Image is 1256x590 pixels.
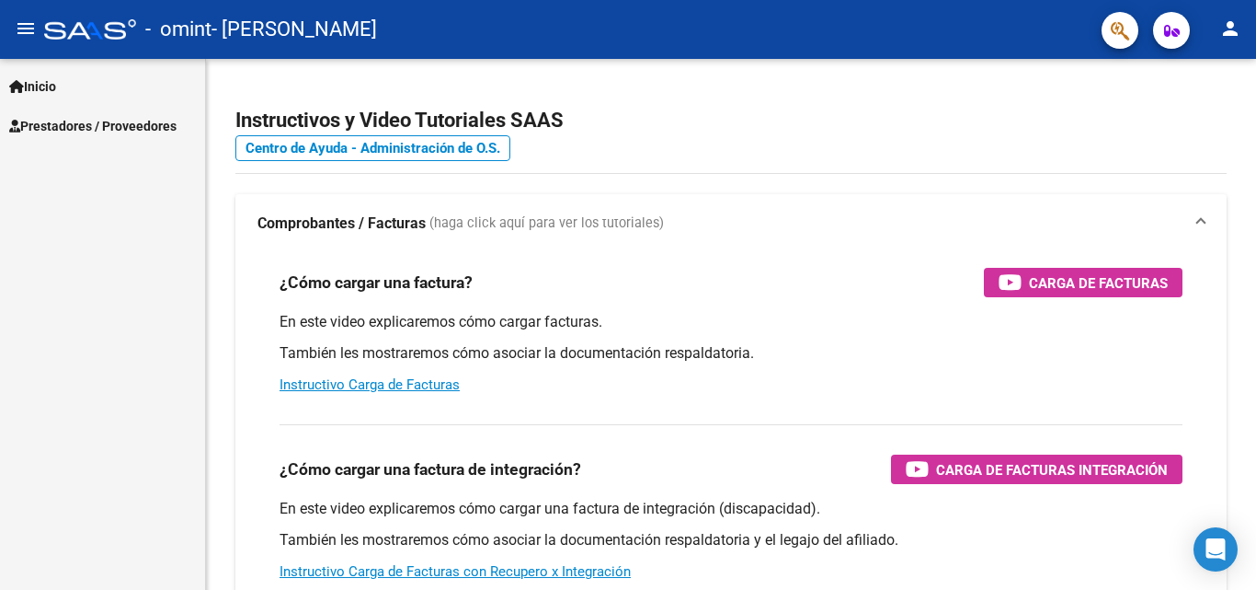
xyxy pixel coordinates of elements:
[280,457,581,482] h3: ¿Cómo cargar una factura de integración?
[280,343,1182,364] p: También les mostraremos cómo asociar la documentación respaldatoria.
[891,455,1182,484] button: Carga de Facturas Integración
[429,214,664,234] span: (haga click aquí para ver los tutoriales)
[9,116,177,136] span: Prestadores / Proveedores
[9,76,56,97] span: Inicio
[936,458,1168,481] span: Carga de Facturas Integración
[280,530,1182,550] p: También les mostraremos cómo asociar la documentación respaldatoria y el legajo del afiliado.
[280,270,473,295] h3: ¿Cómo cargar una factura?
[235,135,510,161] a: Centro de Ayuda - Administración de O.S.
[280,563,631,580] a: Instructivo Carga de Facturas con Recupero x Integración
[280,499,1182,519] p: En este video explicaremos cómo cargar una factura de integración (discapacidad).
[1029,272,1168,295] span: Carga de Facturas
[145,9,211,50] span: - omint
[235,194,1227,253] mat-expansion-panel-header: Comprobantes / Facturas (haga click aquí para ver los tutoriales)
[1193,527,1238,572] div: Open Intercom Messenger
[280,312,1182,332] p: En este video explicaremos cómo cargar facturas.
[211,9,377,50] span: - [PERSON_NAME]
[280,376,460,393] a: Instructivo Carga de Facturas
[15,17,37,40] mat-icon: menu
[257,214,426,234] strong: Comprobantes / Facturas
[984,268,1182,297] button: Carga de Facturas
[1219,17,1241,40] mat-icon: person
[235,103,1227,138] h2: Instructivos y Video Tutoriales SAAS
